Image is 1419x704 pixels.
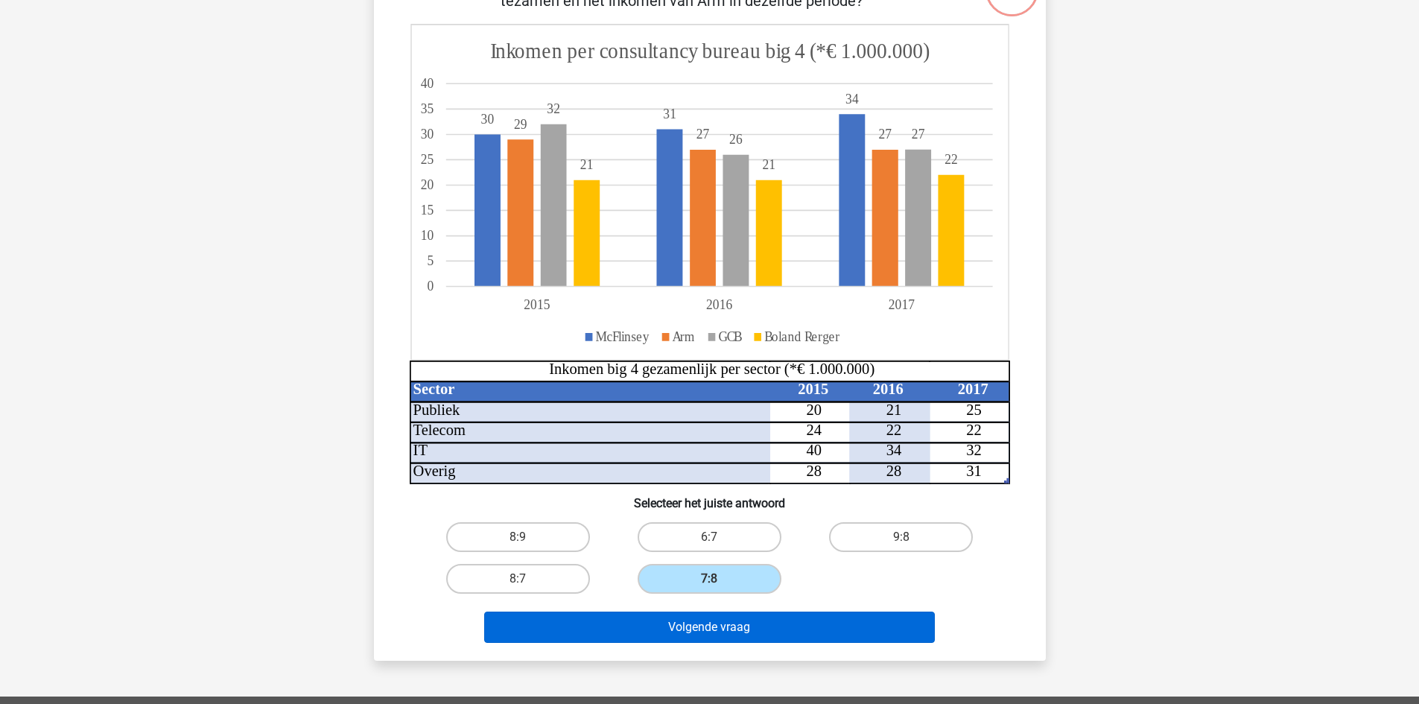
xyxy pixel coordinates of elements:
[886,463,901,479] tspan: 28
[490,38,930,64] tspan: Inkomen per consultancy bureau big 4 (*€ 1.000.000)
[806,463,822,479] tspan: 28
[549,361,874,378] tspan: Inkomen big 4 gezamenlijk per sector (*€ 1.000.000)
[845,91,858,107] tspan: 34
[524,297,915,313] tspan: 201520162017
[484,612,935,643] button: Volgende vraag
[806,443,822,459] tspan: 40
[798,381,828,397] tspan: 2015
[420,127,434,142] tspan: 30
[966,443,982,459] tspan: 32
[806,402,822,418] tspan: 20
[413,402,460,418] tspan: Publiek
[966,422,982,438] tspan: 22
[420,152,434,168] tspan: 25
[446,564,590,594] label: 8:7
[420,177,434,193] tspan: 20
[398,484,1022,510] h6: Selecteer het juiste antwoord
[672,329,694,344] tspan: Arm
[945,152,958,168] tspan: 22
[413,443,428,459] tspan: IT
[413,422,465,438] tspan: Telecom
[886,443,901,459] tspan: 34
[413,463,455,480] tspan: Overig
[420,75,434,91] tspan: 40
[829,522,973,552] label: 9:8
[764,329,839,344] tspan: Boland Rerger
[696,127,891,142] tspan: 2727
[638,564,781,594] label: 7:8
[413,381,454,397] tspan: Sector
[718,329,742,344] tspan: GCB
[886,402,901,418] tspan: 21
[886,422,901,438] tspan: 22
[966,402,982,418] tspan: 25
[514,116,527,132] tspan: 29
[427,253,434,269] tspan: 5
[446,522,590,552] label: 8:9
[957,381,988,397] tspan: 2017
[595,329,650,344] tspan: McFlinsey
[966,463,982,479] tspan: 31
[420,228,434,244] tspan: 10
[729,131,743,147] tspan: 26
[806,422,822,438] tspan: 24
[663,106,676,121] tspan: 31
[480,111,494,127] tspan: 30
[872,381,903,397] tspan: 2016
[911,127,924,142] tspan: 27
[427,279,434,294] tspan: 0
[547,101,560,117] tspan: 32
[420,203,434,218] tspan: 15
[580,157,775,173] tspan: 2121
[420,101,434,117] tspan: 35
[638,522,781,552] label: 6:7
